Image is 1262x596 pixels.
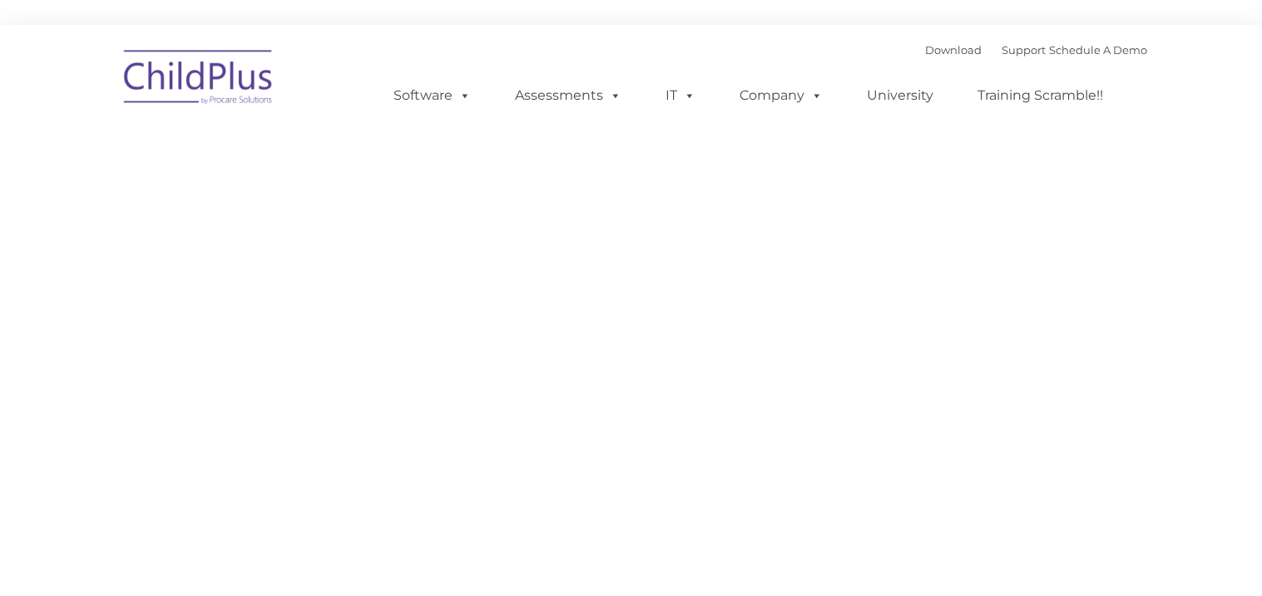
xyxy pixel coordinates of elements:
img: ChildPlus by Procare Solutions [116,38,282,121]
a: Company [723,79,839,112]
a: Schedule A Demo [1049,43,1147,57]
a: Assessments [498,79,638,112]
a: Software [377,79,487,112]
a: Download [925,43,982,57]
a: Support [1002,43,1046,57]
a: University [850,79,950,112]
font: | [925,43,1147,57]
a: IT [649,79,712,112]
a: Training Scramble!! [961,79,1120,112]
